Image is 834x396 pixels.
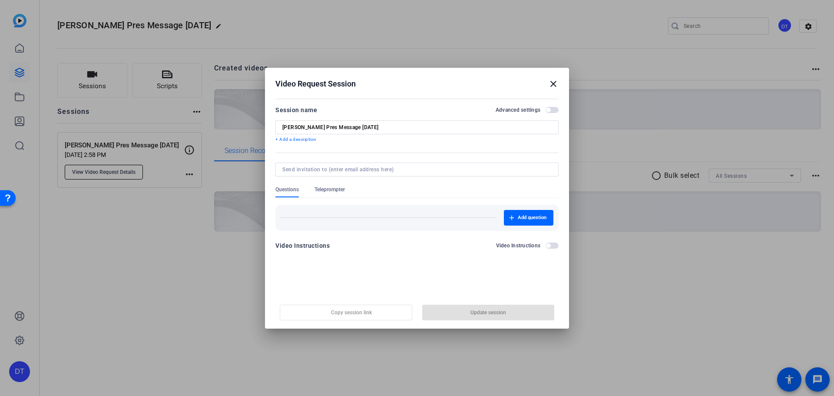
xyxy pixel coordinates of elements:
[496,106,540,113] h2: Advanced settings
[496,242,541,249] h2: Video Instructions
[518,214,546,221] span: Add question
[275,240,330,251] div: Video Instructions
[275,136,559,143] p: + Add a description
[282,124,552,131] input: Enter Session Name
[275,105,317,115] div: Session name
[314,186,345,193] span: Teleprompter
[275,79,559,89] div: Video Request Session
[282,166,548,173] input: Send invitation to (enter email address here)
[504,210,553,226] button: Add question
[548,79,559,89] mat-icon: close
[275,186,299,193] span: Questions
